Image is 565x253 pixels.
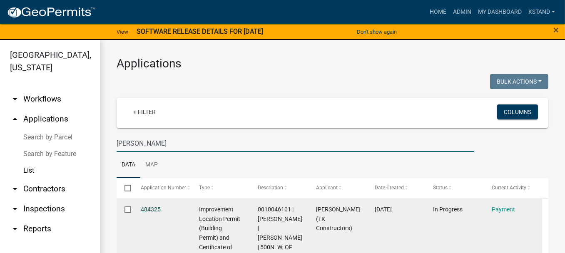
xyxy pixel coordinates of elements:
datatable-header-cell: Type [191,178,250,198]
datatable-header-cell: Status [425,178,484,198]
span: × [553,24,559,36]
span: Status [433,185,448,191]
span: Applicant [316,185,338,191]
datatable-header-cell: Date Created [366,178,425,198]
datatable-header-cell: Select [117,178,132,198]
input: Search for applications [117,135,474,152]
h3: Applications [117,57,548,71]
a: Map [140,152,163,179]
span: Application Number [141,185,186,191]
datatable-header-cell: Applicant [308,178,367,198]
a: Admin [450,4,475,20]
datatable-header-cell: Current Activity [483,178,542,198]
a: View [113,25,132,39]
a: My Dashboard [475,4,525,20]
i: arrow_drop_up [10,114,20,124]
a: Payment [492,206,515,213]
a: + Filter [127,104,162,119]
strong: SOFTWARE RELEASE DETAILS FOR [DATE] [137,27,263,35]
a: Home [426,4,450,20]
button: Don't show again [353,25,400,39]
a: 484325 [141,206,161,213]
span: Type [199,185,210,191]
i: arrow_drop_down [10,204,20,214]
a: Data [117,152,140,179]
i: arrow_drop_down [10,224,20,234]
span: In Progress [433,206,463,213]
button: Close [553,25,559,35]
i: arrow_drop_down [10,184,20,194]
datatable-header-cell: Application Number [132,178,191,198]
span: Scott Hess (TK Constructors) [316,206,361,232]
a: kstand [525,4,558,20]
span: Date Created [375,185,404,191]
span: 09/26/2025 [375,206,392,213]
button: Columns [497,104,538,119]
i: arrow_drop_down [10,94,20,104]
span: Description [258,185,283,191]
datatable-header-cell: Description [249,178,308,198]
span: Current Activity [492,185,526,191]
button: Bulk Actions [490,74,548,89]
